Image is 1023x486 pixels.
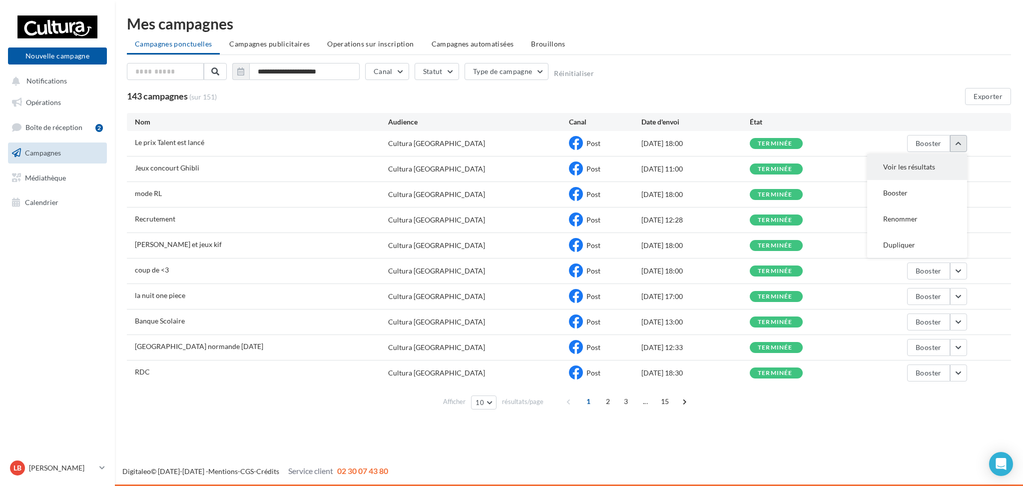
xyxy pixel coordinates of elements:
[135,214,175,223] span: Recrutement
[388,117,569,127] div: Audience
[327,39,414,48] span: Operations sur inscription
[8,458,107,477] a: LB [PERSON_NAME]
[25,173,66,181] span: Médiathèque
[586,343,600,351] span: Post
[471,395,497,409] button: 10
[135,291,185,299] span: la nuit one piece
[388,164,485,174] div: Cultura [GEOGRAPHIC_DATA]
[6,167,109,188] a: Médiathèque
[586,190,600,198] span: Post
[135,163,199,172] span: Jeux concourt Ghibli
[586,164,600,173] span: Post
[580,393,596,409] span: 1
[907,364,950,381] button: Booster
[758,293,793,300] div: terminée
[867,154,967,180] button: Voir les résultats
[135,240,222,248] span: amandine yung et jeux kif
[758,344,793,351] div: terminée
[13,463,21,473] span: LB
[229,39,310,48] span: Campagnes publicitaires
[25,123,82,131] span: Boîte de réception
[388,342,485,352] div: Cultura [GEOGRAPHIC_DATA]
[867,206,967,232] button: Renommer
[989,452,1013,476] div: Open Intercom Messenger
[25,198,58,206] span: Calendrier
[600,393,616,409] span: 2
[135,189,162,197] span: mode RL
[657,393,673,409] span: 15
[586,266,600,275] span: Post
[641,368,750,378] div: [DATE] 18:30
[907,262,950,279] button: Booster
[586,368,600,377] span: Post
[476,398,484,406] span: 10
[586,317,600,326] span: Post
[641,266,750,276] div: [DATE] 18:00
[586,241,600,249] span: Post
[965,88,1011,105] button: Exporter
[641,164,750,174] div: [DATE] 11:00
[641,291,750,301] div: [DATE] 17:00
[6,116,109,138] a: Boîte de réception2
[907,313,950,330] button: Booster
[465,63,549,80] button: Type de campagne
[641,117,750,127] div: Date d'envoi
[25,148,61,157] span: Campagnes
[95,124,103,132] div: 2
[256,467,279,475] a: Crédits
[586,292,600,300] span: Post
[569,117,641,127] div: Canal
[135,138,204,146] span: Le prix Talent est lancé
[432,39,514,48] span: Campagnes automatisées
[758,268,793,274] div: terminée
[750,117,858,127] div: État
[365,63,409,80] button: Canal
[388,317,485,327] div: Cultura [GEOGRAPHIC_DATA]
[135,265,169,274] span: coup de <3
[388,138,485,148] div: Cultura [GEOGRAPHIC_DATA]
[758,370,793,376] div: terminée
[135,367,150,376] span: RDC
[127,90,188,101] span: 143 campagnes
[641,240,750,250] div: [DATE] 18:00
[758,217,793,223] div: terminée
[641,189,750,199] div: [DATE] 18:00
[907,288,950,305] button: Booster
[388,368,485,378] div: Cultura [GEOGRAPHIC_DATA]
[443,397,466,406] span: Afficher
[208,467,238,475] a: Mentions
[388,240,485,250] div: Cultura [GEOGRAPHIC_DATA]
[758,242,793,249] div: terminée
[122,467,388,475] span: © [DATE]-[DATE] - - -
[8,47,107,64] button: Nouvelle campagne
[758,191,793,198] div: terminée
[29,463,95,473] p: [PERSON_NAME]
[6,142,109,163] a: Campagnes
[637,393,653,409] span: ...
[867,232,967,258] button: Dupliquer
[531,39,565,48] span: Brouillons
[388,189,485,199] div: Cultura [GEOGRAPHIC_DATA]
[6,192,109,213] a: Calendrier
[586,139,600,147] span: Post
[907,135,950,152] button: Booster
[337,466,388,475] span: 02 30 07 43 80
[641,317,750,327] div: [DATE] 13:00
[554,69,594,77] button: Réinitialiser
[867,180,967,206] button: Booster
[135,342,263,350] span: Suisse normande samedi
[502,397,543,406] span: résultats/page
[758,140,793,147] div: terminée
[240,467,254,475] a: CGS
[388,291,485,301] div: Cultura [GEOGRAPHIC_DATA]
[415,63,459,80] button: Statut
[26,98,61,106] span: Opérations
[618,393,634,409] span: 3
[758,166,793,172] div: terminée
[189,92,217,102] span: (sur 151)
[388,215,485,225] div: Cultura [GEOGRAPHIC_DATA]
[388,266,485,276] div: Cultura [GEOGRAPHIC_DATA]
[122,467,151,475] a: Digitaleo
[6,92,109,113] a: Opérations
[641,138,750,148] div: [DATE] 18:00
